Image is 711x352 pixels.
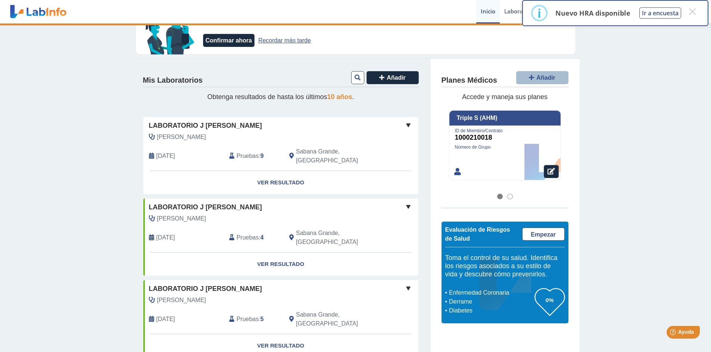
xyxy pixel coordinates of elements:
span: Rodriguez Velez, Jerimer [157,214,206,223]
span: 2025-04-25 [156,152,175,161]
iframe: Help widget launcher [645,323,703,344]
span: Sabana Grande, PR [296,229,378,247]
div: : [224,147,284,165]
span: 10 años [327,93,352,101]
a: Ver Resultado [143,171,418,194]
span: Pruebas [237,233,259,242]
span: Pruebas [237,315,259,324]
button: Close this dialog [686,5,699,18]
span: Laboratorio J [PERSON_NAME] [149,284,262,294]
div: : [224,310,284,328]
h5: Toma el control de su salud. Identifica los riesgos asociados a su estilo de vida y descubre cómo... [445,254,565,278]
h4: Mis Laboratorios [143,76,203,85]
div: : [224,229,284,247]
h4: Planes Médicos [442,76,497,85]
div: i [537,6,541,20]
b: 5 [261,316,264,322]
span: Laboratorio J [PERSON_NAME] [149,121,262,131]
li: Diabetes [447,306,535,315]
li: Derrame [447,297,535,306]
b: 9 [261,153,264,159]
span: 2022-10-20 [156,233,175,242]
span: Rodriguez Velez, Jerimer [157,296,206,305]
a: Recordar más tarde [258,37,311,44]
button: Confirmar ahora [203,34,255,47]
span: su información clínica muestra que has estado bajo la cubierta de Triple S. Asegura que su inform... [203,10,443,25]
h3: 0% [535,295,565,305]
span: 2022-08-22 [156,315,175,324]
span: Obtenga resultados de hasta los últimos . [207,93,354,101]
p: Nuevo HRA disponible [555,9,630,18]
span: Evaluación de Riesgos de Salud [445,226,510,242]
span: Sabana Grande, PR [296,147,378,165]
span: Laboratorio J [PERSON_NAME] [149,202,262,212]
span: Añadir [536,74,555,81]
b: 4 [261,234,264,241]
span: Empezar [531,231,556,238]
span: Rodriguez Velez, Jerimer [157,133,206,142]
a: Empezar [522,228,565,241]
a: Ver Resultado [143,253,418,276]
li: Enfermedad Coronaria [447,288,535,297]
span: Sabana Grande, PR [296,310,378,328]
button: Ir a encuesta [639,7,681,19]
button: Añadir [516,71,568,84]
span: Accede y maneja sus planes [462,93,548,101]
span: Pruebas [237,152,259,161]
span: Añadir [387,74,406,81]
button: Añadir [367,71,419,84]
